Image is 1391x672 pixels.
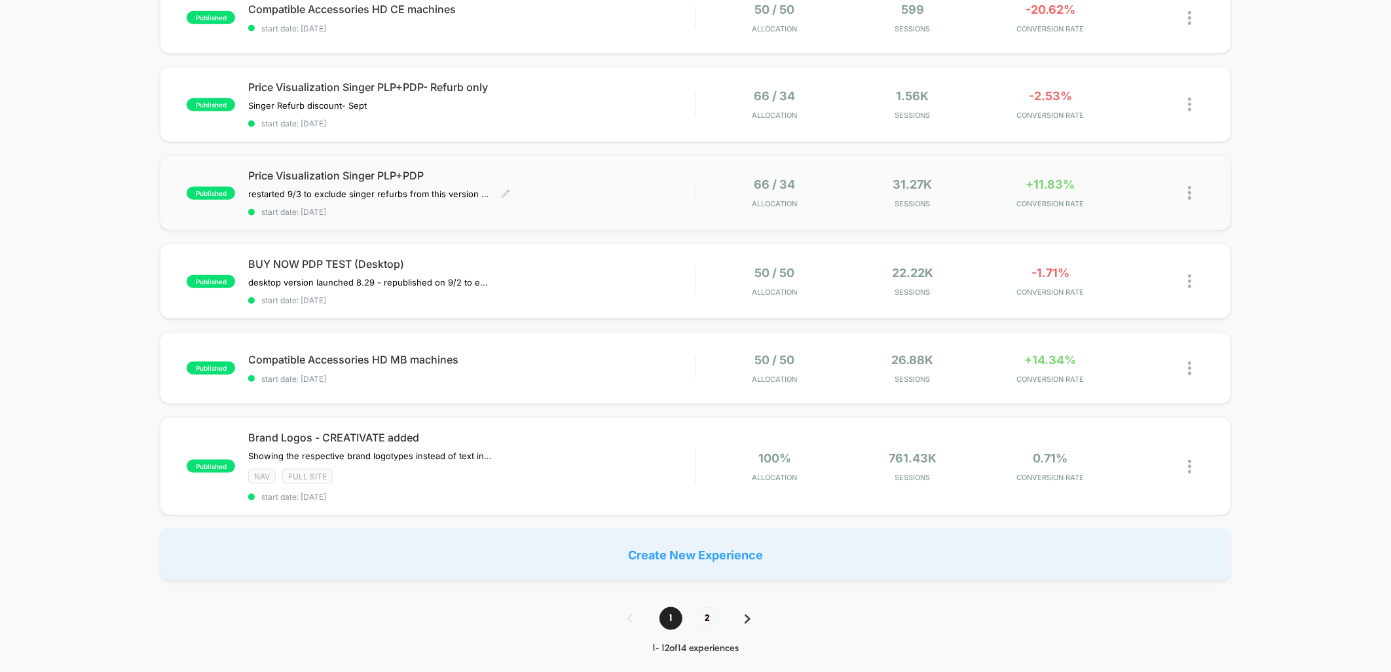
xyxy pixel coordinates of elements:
[1025,353,1077,367] span: +14.34%
[248,189,491,199] span: restarted 9/3 to exclude singer refurbs from this version of the test
[758,451,791,465] span: 100%
[248,169,695,182] span: Price Visualization Singer PLP+PDP
[248,24,695,33] span: start date: [DATE]
[847,24,978,33] span: Sessions
[187,362,235,375] span: published
[892,266,933,280] span: 22.22k
[755,3,795,16] span: 50 / 50
[248,257,695,271] span: BUY NOW PDP TEST (Desktop)
[187,11,235,24] span: published
[897,89,929,103] span: 1.56k
[985,288,1117,297] span: CONVERSION RATE
[847,288,978,297] span: Sessions
[248,119,695,128] span: start date: [DATE]
[755,266,795,280] span: 50 / 50
[1033,451,1068,465] span: 0.71%
[892,353,934,367] span: 26.88k
[160,529,1231,581] div: Create New Experience
[985,375,1117,384] span: CONVERSION RATE
[893,177,933,191] span: 31.27k
[985,199,1117,208] span: CONVERSION RATE
[248,492,695,502] span: start date: [DATE]
[847,473,978,482] span: Sessions
[659,607,682,630] span: 1
[1026,177,1075,191] span: +11.83%
[985,111,1117,120] span: CONVERSION RATE
[889,451,937,465] span: 761.43k
[248,100,367,111] span: Singer Refurb discount- Sept
[187,98,235,111] span: published
[187,460,235,473] span: published
[752,473,798,482] span: Allocation
[847,199,978,208] span: Sessions
[248,277,491,288] span: desktop version launched 8.29﻿ - republished on 9/2 to ensure OOS products dont show the buy now ...
[752,288,798,297] span: Allocation
[187,187,235,200] span: published
[847,375,978,384] span: Sessions
[248,207,695,217] span: start date: [DATE]
[248,431,695,444] span: Brand Logos - CREATIVATE added
[248,469,276,484] span: NAV
[752,24,798,33] span: Allocation
[282,469,333,484] span: Full site
[1188,186,1191,200] img: close
[1188,98,1191,111] img: close
[187,275,235,288] span: published
[1026,3,1075,16] span: -20.62%
[754,89,796,103] span: 66 / 34
[985,473,1117,482] span: CONVERSION RATE
[248,374,695,384] span: start date: [DATE]
[248,353,695,366] span: Compatible Accessories HD MB machines
[695,607,718,630] span: 2
[745,614,751,624] img: pagination forward
[248,295,695,305] span: start date: [DATE]
[248,451,491,461] span: Showing the respective brand logotypes instead of text in tabs
[1029,89,1072,103] span: -2.53%
[1188,274,1191,288] img: close
[752,375,798,384] span: Allocation
[754,177,796,191] span: 66 / 34
[985,24,1117,33] span: CONVERSION RATE
[901,3,924,16] span: 599
[248,3,695,16] span: Compatible Accessories HD CE machines
[847,111,978,120] span: Sessions
[1031,266,1069,280] span: -1.71%
[1188,460,1191,474] img: close
[1188,362,1191,375] img: close
[248,81,695,94] span: Price Visualization Singer PLP+PDP- Refurb only
[752,111,798,120] span: Allocation
[1188,11,1191,25] img: close
[755,353,795,367] span: 50 / 50
[752,199,798,208] span: Allocation
[614,643,777,654] div: 1 - 12 of 14 experiences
